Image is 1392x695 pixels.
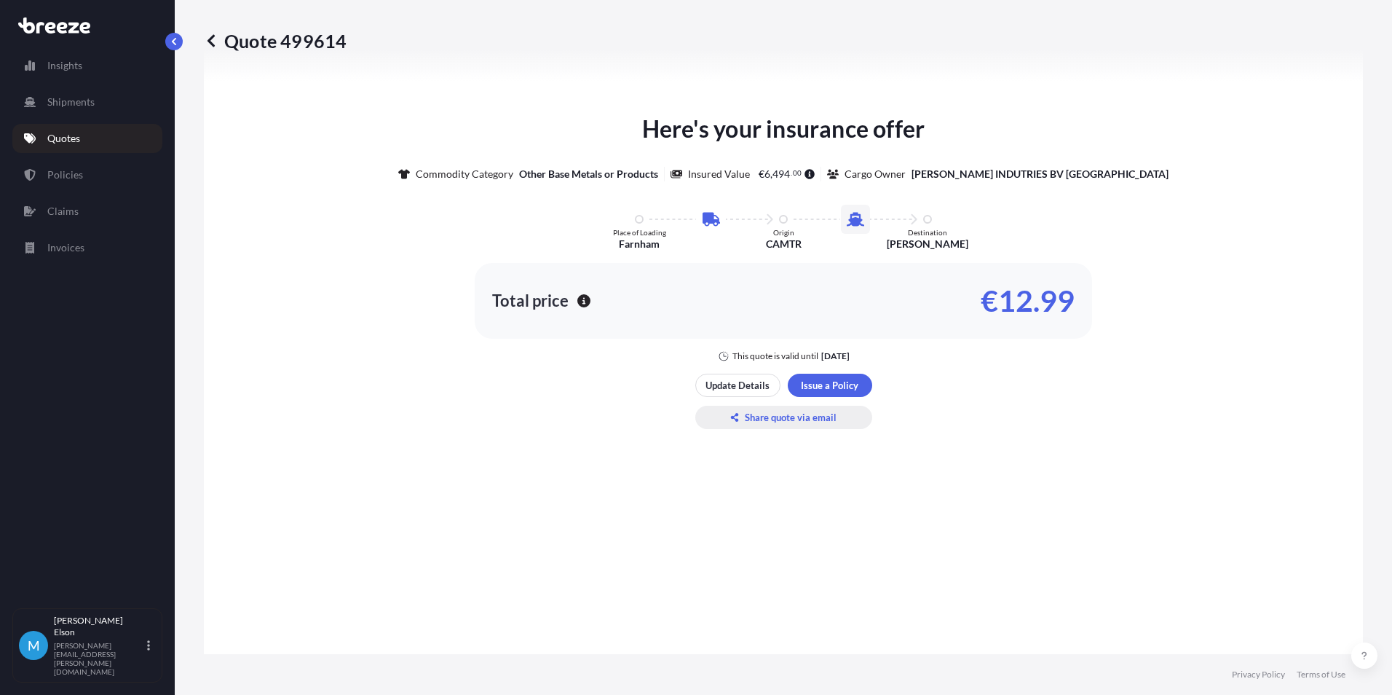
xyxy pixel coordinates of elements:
[788,374,872,397] button: Issue a Policy
[54,615,144,638] p: [PERSON_NAME] Elson
[759,169,764,179] span: €
[911,167,1168,181] p: [PERSON_NAME] INDUTRIES BV [GEOGRAPHIC_DATA]
[12,51,162,80] a: Insights
[770,169,772,179] span: ,
[688,167,750,181] p: Insured Value
[12,160,162,189] a: Policies
[705,378,770,393] p: Update Details
[12,124,162,153] a: Quotes
[47,204,79,219] p: Claims
[519,167,658,181] p: Other Base Metals or Products
[47,58,82,73] p: Insights
[12,197,162,226] a: Claims
[845,167,906,181] p: Cargo Owner
[619,237,660,251] p: Farnham
[12,87,162,117] a: Shipments
[887,237,968,251] p: [PERSON_NAME]
[47,168,83,182] p: Policies
[28,638,40,653] span: M
[773,228,794,237] p: Origin
[821,350,850,362] p: [DATE]
[416,167,513,181] p: Commodity Category
[492,294,569,308] p: Total price
[1232,669,1285,680] a: Privacy Policy
[791,170,792,176] span: .
[47,240,84,255] p: Invoices
[766,237,802,251] p: CAMTR
[12,233,162,262] a: Invoices
[732,350,818,362] p: This quote is valid until
[695,406,872,429] button: Share quote via email
[793,170,802,176] span: 00
[613,228,666,237] p: Place of Loading
[801,378,858,393] p: Issue a Policy
[47,131,80,146] p: Quotes
[764,169,770,179] span: 6
[981,289,1075,313] p: €12.99
[204,29,347,52] p: Quote 499614
[642,111,925,146] p: Here's your insurance offer
[908,228,947,237] p: Destination
[695,374,780,397] button: Update Details
[1297,669,1345,680] a: Terms of Use
[772,169,790,179] span: 494
[54,641,144,676] p: [PERSON_NAME][EMAIL_ADDRESS][PERSON_NAME][DOMAIN_NAME]
[47,95,95,109] p: Shipments
[745,410,837,425] p: Share quote via email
